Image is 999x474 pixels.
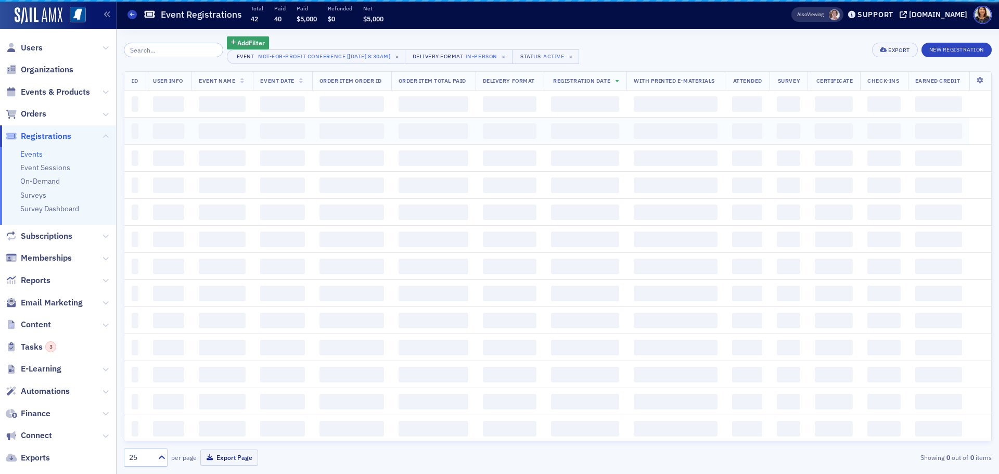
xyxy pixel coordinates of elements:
span: ‌ [815,232,853,247]
span: ‌ [551,150,619,166]
span: ‌ [483,259,536,274]
span: ‌ [867,204,900,220]
span: ‌ [815,123,853,139]
span: ‌ [551,286,619,301]
span: ‌ [260,313,304,328]
a: Survey Dashboard [20,204,79,213]
p: Paid [274,5,286,12]
span: ‌ [260,177,304,193]
span: ‌ [551,367,619,382]
p: Refunded [328,5,352,12]
span: ‌ [634,367,717,382]
span: ‌ [732,177,762,193]
h1: Event Registrations [161,8,242,21]
a: Subscriptions [6,230,72,242]
span: ‌ [153,340,184,355]
div: Export [888,47,910,53]
span: ‌ [132,421,138,437]
button: EventNot-for-Profit Conference [[DATE] 8:30am]× [227,49,406,64]
span: ‌ [319,286,384,301]
span: ‌ [777,96,800,112]
span: × [566,52,575,61]
span: ‌ [777,204,800,220]
span: ‌ [132,232,138,247]
span: Registrations [21,131,71,142]
span: ‌ [153,150,184,166]
span: ‌ [399,394,468,409]
span: ‌ [399,150,468,166]
span: ‌ [132,340,138,355]
span: ‌ [551,259,619,274]
span: ‌ [867,367,900,382]
span: ‌ [260,421,304,437]
span: ‌ [732,232,762,247]
span: ‌ [732,259,762,274]
span: ‌ [915,123,962,139]
a: View Homepage [62,7,86,24]
button: Export Page [200,450,258,466]
span: ‌ [732,150,762,166]
span: Reports [21,275,50,286]
span: Exports [21,452,50,464]
span: ‌ [551,96,619,112]
span: ‌ [915,367,962,382]
span: ‌ [319,96,384,112]
p: Total [251,5,263,12]
span: ‌ [199,286,246,301]
span: ‌ [153,394,184,409]
span: ‌ [915,394,962,409]
span: ‌ [319,313,384,328]
span: ‌ [399,232,468,247]
span: ‌ [634,286,717,301]
span: ‌ [551,340,619,355]
span: ‌ [483,232,536,247]
span: ‌ [867,394,900,409]
span: Email Marketing [21,297,83,309]
span: ‌ [483,394,536,409]
div: Event [235,53,257,60]
button: StatusActive× [512,49,580,64]
span: ‌ [199,150,246,166]
span: ‌ [153,286,184,301]
span: ‌ [399,177,468,193]
span: ‌ [199,177,246,193]
span: ‌ [399,340,468,355]
span: ‌ [319,259,384,274]
span: ‌ [915,421,962,437]
button: Export [872,43,917,57]
span: ‌ [132,259,138,274]
span: ‌ [399,286,468,301]
span: ‌ [132,394,138,409]
span: ‌ [260,286,304,301]
span: ‌ [153,259,184,274]
span: ‌ [634,123,717,139]
span: ‌ [199,421,246,437]
span: ‌ [483,421,536,437]
span: ‌ [399,204,468,220]
span: ‌ [777,232,800,247]
span: ‌ [199,232,246,247]
span: ‌ [260,367,304,382]
div: Status [520,53,542,60]
span: ‌ [132,204,138,220]
span: ‌ [777,340,800,355]
div: 3 [45,341,56,352]
a: Exports [6,452,50,464]
span: ‌ [319,367,384,382]
span: ‌ [260,259,304,274]
span: ‌ [483,123,536,139]
span: ‌ [199,204,246,220]
span: ‌ [815,96,853,112]
span: ‌ [634,232,717,247]
span: ‌ [777,394,800,409]
a: Reports [6,275,50,286]
button: Delivery FormatIn-Person× [405,49,513,64]
span: Tasks [21,341,56,353]
span: ‌ [153,123,184,139]
span: ‌ [634,313,717,328]
a: Content [6,319,51,330]
a: Connect [6,430,52,441]
div: Delivery Format [413,53,464,60]
div: Active [543,53,564,60]
button: AddFilter [227,36,270,49]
